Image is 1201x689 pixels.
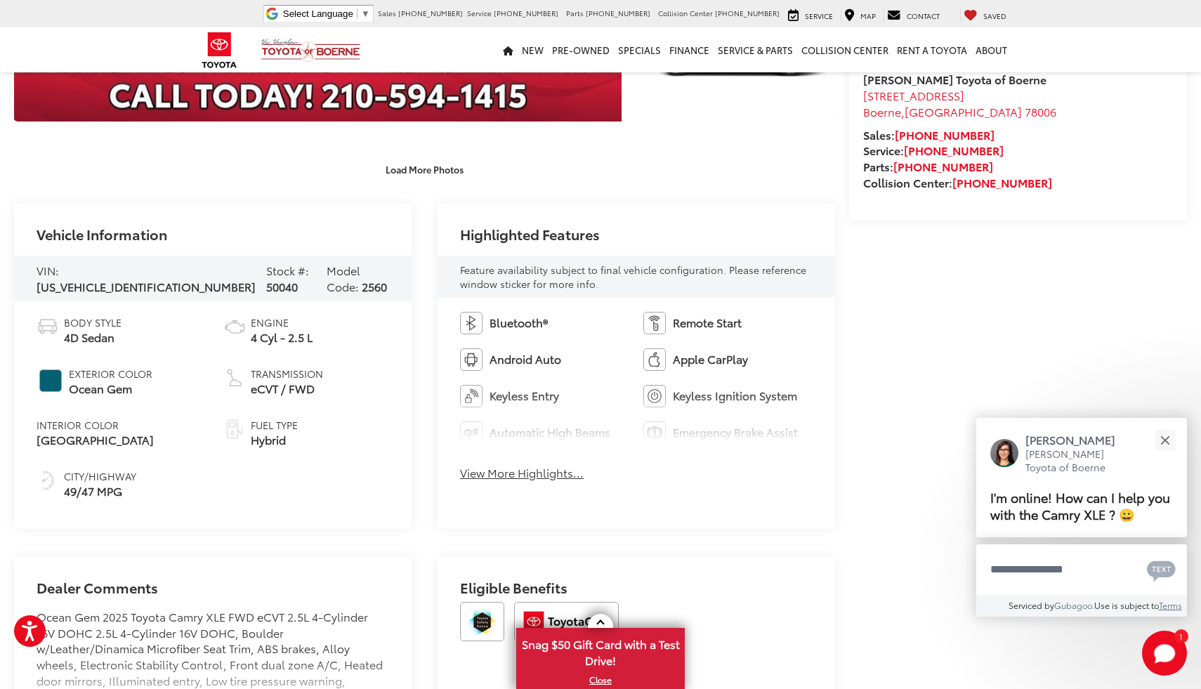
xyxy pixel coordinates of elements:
h2: Dealer Comments [37,579,389,609]
p: [PERSON_NAME] [1025,432,1129,447]
button: View More Highlights... [460,465,584,481]
span: Body Style [64,315,122,329]
a: Contact [884,8,943,22]
img: Fuel Economy [37,469,59,492]
span: Boerne [863,103,901,119]
span: [US_VEHICLE_IDENTIFICATION_NUMBER] [37,278,256,294]
a: [PHONE_NUMBER] [904,142,1004,158]
a: Select Language​ [283,8,370,19]
span: , [863,103,1056,119]
h2: Highlighted Features [460,226,600,242]
span: [PHONE_NUMBER] [715,8,780,18]
span: Engine [251,315,313,329]
span: eCVT / FWD [251,381,323,397]
a: Finance [665,27,714,72]
span: Select Language [283,8,353,19]
button: Chat with SMS [1143,553,1180,585]
span: Apple CarPlay [673,351,748,367]
span: VIN: [37,262,59,278]
span: Bluetooth® [490,315,548,331]
svg: Text [1147,559,1176,582]
span: 2560 [362,278,387,294]
span: Exterior Color [69,367,152,381]
span: [GEOGRAPHIC_DATA] [905,103,1022,119]
span: Parts [566,8,584,18]
h2: Vehicle Information [37,226,167,242]
span: 4 Cyl - 2.5 L [251,329,313,346]
a: Service & Parts: Opens in a new tab [714,27,797,72]
img: Keyless Ignition System [643,385,666,407]
a: [STREET_ADDRESS] Boerne,[GEOGRAPHIC_DATA] 78006 [863,87,1056,119]
span: Snag $50 Gift Card with a Test Drive! [518,629,683,672]
a: Home [499,27,518,72]
svg: Start Chat [1142,631,1187,676]
a: About [971,27,1011,72]
span: Stock #: [266,262,309,278]
span: 4D Sedan [64,329,122,346]
a: New [518,27,548,72]
span: Serviced by [1009,599,1054,611]
span: Transmission [251,367,323,381]
span: Service [805,11,833,21]
span: Map [860,11,876,21]
span: 49/47 MPG [64,483,136,499]
span: ▼ [361,8,370,19]
strong: Sales: [863,126,995,143]
button: Load More Photos [376,157,473,182]
span: #056072 [39,369,62,392]
span: 50040 [266,278,298,294]
a: Terms [1159,599,1182,611]
img: ToyotaCare Vic Vaughan Toyota of Boerne Boerne TX [514,602,619,641]
a: Specials [614,27,665,72]
span: [PHONE_NUMBER] [494,8,558,18]
span: [PHONE_NUMBER] [398,8,463,18]
a: Gubagoo. [1054,599,1094,611]
span: City/Highway [64,469,136,483]
span: Fuel Type [251,418,298,432]
a: Rent a Toyota [893,27,971,72]
button: Close [1150,425,1180,455]
span: Hybrid [251,432,298,448]
span: Boulder [37,432,154,448]
a: My Saved Vehicles [960,8,1010,22]
span: Android Auto [490,351,561,367]
span: Feature availability subject to final vehicle configuration. Please reference window sticker for ... [460,263,806,291]
span: [PHONE_NUMBER] [586,8,650,18]
span: Collision Center [658,8,713,18]
img: Android Auto [460,348,483,371]
img: Bluetooth® [460,312,483,334]
span: 1 [1179,633,1183,639]
a: Map [841,8,879,22]
button: Toggle Chat Window [1142,631,1187,676]
p: [PERSON_NAME] Toyota of Boerne [1025,447,1129,475]
span: Service [467,8,492,18]
span: Saved [983,11,1006,21]
span: ​ [357,8,357,19]
span: Ocean Gem [69,381,152,397]
strong: [PERSON_NAME] Toyota of Boerne [863,71,1046,87]
textarea: Type your message [976,544,1187,595]
h2: Eligible Benefits [460,579,813,602]
a: [PHONE_NUMBER] [893,158,993,174]
a: [PHONE_NUMBER] [895,126,995,143]
a: Service [785,8,836,22]
img: Toyota Safety Sense Vic Vaughan Toyota of Boerne Boerne TX [460,602,504,641]
strong: Service: [863,142,1004,158]
span: Remote Start [673,315,742,331]
strong: Collision Center: [863,174,1052,190]
span: Model Code: [327,262,360,294]
span: Interior Color [37,418,154,432]
a: Pre-Owned [548,27,614,72]
a: Collision Center [797,27,893,72]
span: Contact [907,11,940,21]
img: Apple CarPlay [643,348,666,371]
img: Remote Start [643,312,666,334]
img: Keyless Entry [460,385,483,407]
div: Close[PERSON_NAME][PERSON_NAME] Toyota of BoerneI'm online! How can I help you with the Camry XLE... [976,418,1187,617]
span: Sales [378,8,396,18]
span: I'm online! How can I help you with the Camry XLE ? 😀 [990,487,1170,523]
img: Toyota [193,27,246,73]
span: [STREET_ADDRESS] [863,87,964,103]
a: [PHONE_NUMBER] [952,174,1052,190]
img: Vic Vaughan Toyota of Boerne [261,38,361,63]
